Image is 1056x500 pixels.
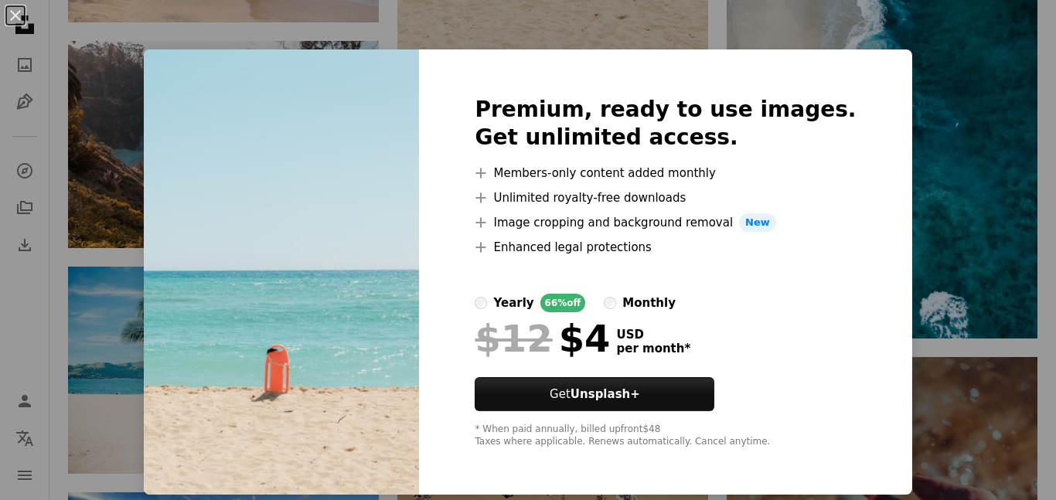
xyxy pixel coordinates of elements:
span: USD [616,328,690,342]
div: * When paid annually, billed upfront $48 Taxes where applicable. Renews automatically. Cancel any... [475,423,856,448]
strong: Unsplash+ [571,387,640,401]
div: monthly [622,294,676,312]
button: GetUnsplash+ [475,377,714,411]
li: Image cropping and background removal [475,213,856,232]
img: premium_photo-1677691961682-490fc5c593bf [144,49,419,495]
span: $12 [475,318,552,359]
div: $4 [475,318,610,359]
span: New [739,213,776,232]
input: monthly [604,297,616,309]
h2: Premium, ready to use images. Get unlimited access. [475,96,856,151]
input: yearly66%off [475,297,487,309]
div: 66% off [540,294,586,312]
li: Enhanced legal protections [475,238,856,257]
li: Members-only content added monthly [475,164,856,182]
span: per month * [616,342,690,355]
div: yearly [493,294,533,312]
li: Unlimited royalty-free downloads [475,189,856,207]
